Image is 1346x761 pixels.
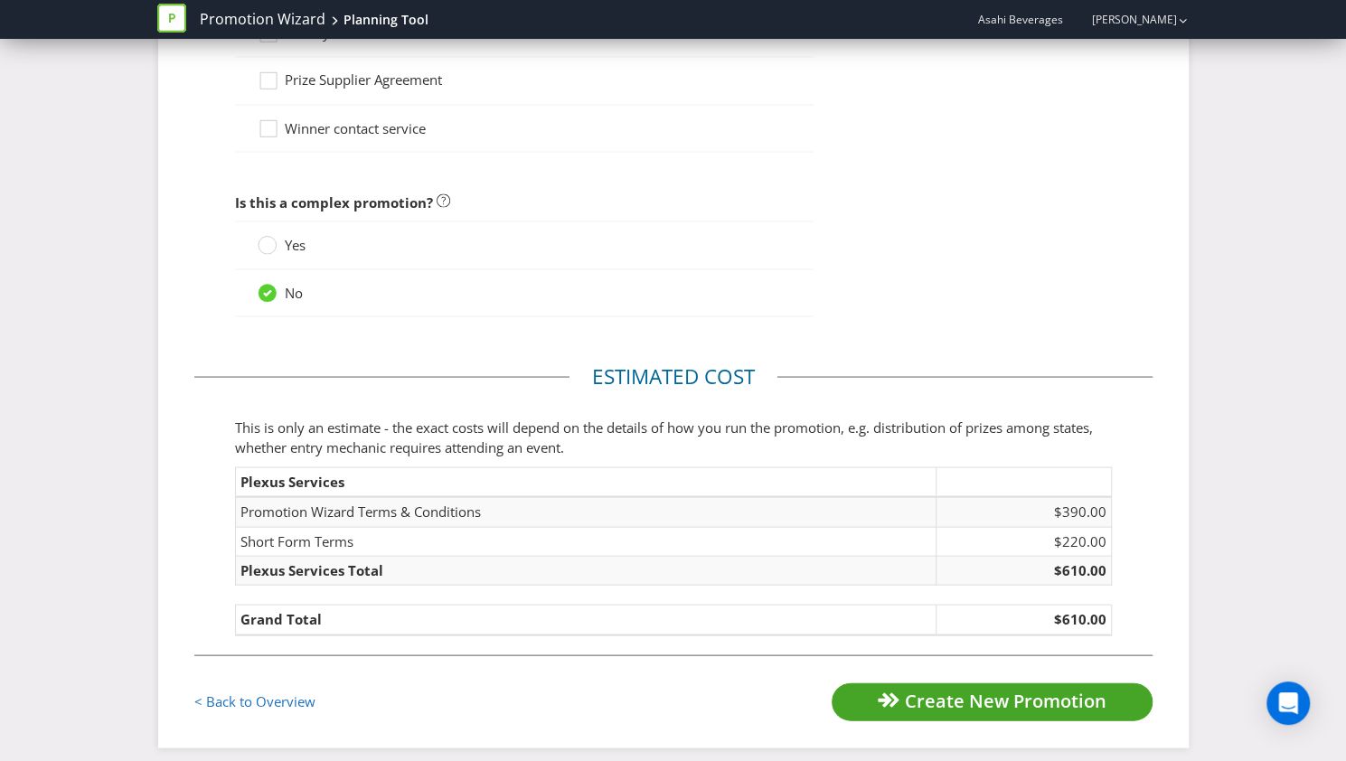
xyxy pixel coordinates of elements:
[235,418,1112,456] p: This is only an estimate - the exact costs will depend on the details of how you run the promotio...
[235,556,936,585] td: Plexus Services Total
[200,9,325,30] a: Promotion Wizard
[1266,681,1310,725] div: Open Intercom Messenger
[194,691,315,709] a: < Back to Overview
[977,12,1062,27] span: Asahi Beverages
[235,466,936,496] td: Plexus Services
[832,682,1153,721] button: Create New Promotion
[344,11,428,29] div: Planning Tool
[936,526,1111,555] td: $220.00
[285,283,303,301] span: No
[936,605,1111,634] td: $610.00
[905,688,1106,712] span: Create New Promotion
[285,118,426,136] span: Winner contact service
[235,605,936,634] td: Grand Total
[235,526,936,555] td: Short Form Terms
[235,193,433,211] span: Is this a complex promotion?
[569,362,777,390] legend: Estimated cost
[1073,12,1176,27] a: [PERSON_NAME]
[936,556,1111,585] td: $610.00
[235,496,936,526] td: Promotion Wizard Terms & Conditions
[285,235,306,253] span: Yes
[285,70,442,89] span: Prize Supplier Agreement
[936,496,1111,526] td: $390.00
